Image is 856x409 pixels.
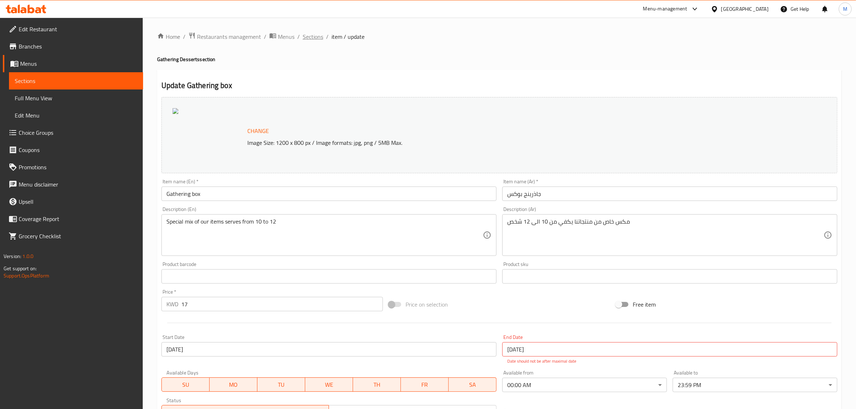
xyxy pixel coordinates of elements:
[3,228,143,245] a: Grocery Checklist
[157,32,180,41] a: Home
[9,72,143,89] a: Sections
[303,32,323,41] a: Sections
[3,176,143,193] a: Menu disclaimer
[3,20,143,38] a: Edit Restaurant
[244,124,272,138] button: Change
[507,218,824,252] textarea: مكس خاص من منتجاتنا يكفي من 10 الى 12 شخص
[643,5,687,13] div: Menu-management
[3,158,143,176] a: Promotions
[406,300,448,309] span: Price on selection
[19,215,137,223] span: Coverage Report
[507,358,832,364] p: Date should not be after maximal date
[308,380,350,390] span: WE
[157,56,842,63] h4: Gathering Desserts section
[260,380,302,390] span: TU
[721,5,769,13] div: [GEOGRAPHIC_DATA]
[19,232,137,240] span: Grocery Checklist
[161,80,837,91] h2: Update Gathering box
[401,377,449,392] button: FR
[181,297,383,311] input: Please enter price
[278,32,294,41] span: Menus
[353,377,401,392] button: TH
[15,77,137,85] span: Sections
[3,193,143,210] a: Upsell
[19,146,137,154] span: Coupons
[166,218,483,252] textarea: Special mix of our items serves from 10 to 12
[19,25,137,33] span: Edit Restaurant
[3,210,143,228] a: Coverage Report
[4,264,37,273] span: Get support on:
[22,252,33,261] span: 1.0.0
[326,32,329,41] li: /
[269,32,294,41] a: Menus
[502,269,837,284] input: Please enter product sku
[19,180,137,189] span: Menu disclaimer
[257,377,305,392] button: TU
[161,269,496,284] input: Please enter product barcode
[15,94,137,102] span: Full Menu View
[19,197,137,206] span: Upsell
[183,32,186,41] li: /
[173,108,178,114] img: A65ADEDAC52C15CF4A5A7624D96CA869
[165,380,207,390] span: SU
[4,271,49,280] a: Support.OpsPlatform
[212,380,255,390] span: MO
[502,187,837,201] input: Enter name Ar
[843,5,847,13] span: M
[15,111,137,120] span: Edit Menu
[331,32,365,41] span: item / update
[633,300,656,309] span: Free item
[247,126,269,136] span: Change
[4,252,21,261] span: Version:
[9,89,143,107] a: Full Menu View
[161,377,210,392] button: SU
[404,380,446,390] span: FR
[502,378,667,392] div: 00:00 AM
[297,32,300,41] li: /
[449,377,496,392] button: SA
[188,32,261,41] a: Restaurants management
[157,32,842,41] nav: breadcrumb
[3,124,143,141] a: Choice Groups
[19,128,137,137] span: Choice Groups
[161,187,496,201] input: Enter name En
[9,107,143,124] a: Edit Menu
[19,42,137,51] span: Branches
[356,380,398,390] span: TH
[452,380,494,390] span: SA
[3,55,143,72] a: Menus
[166,300,178,308] p: KWD
[20,59,137,68] span: Menus
[264,32,266,41] li: /
[3,141,143,158] a: Coupons
[244,138,735,147] p: Image Size: 1200 x 800 px / Image formats: jpg, png / 5MB Max.
[197,32,261,41] span: Restaurants management
[210,377,257,392] button: MO
[19,163,137,171] span: Promotions
[673,378,837,392] div: 23:59 PM
[3,38,143,55] a: Branches
[305,377,353,392] button: WE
